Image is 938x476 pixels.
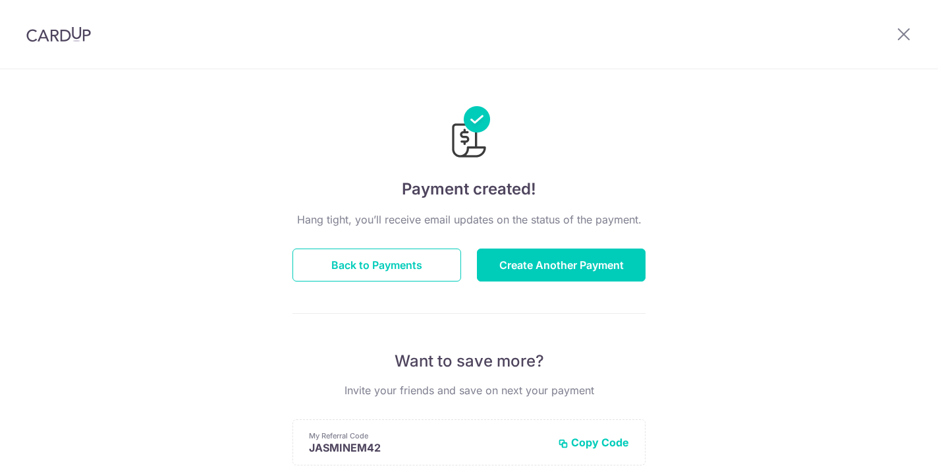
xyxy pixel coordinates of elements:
h4: Payment created! [292,177,646,201]
button: Copy Code [558,436,629,449]
p: Hang tight, you’ll receive email updates on the status of the payment. [292,212,646,227]
button: Create Another Payment [477,249,646,282]
p: Invite your friends and save on next your payment [292,382,646,398]
p: My Referral Code [309,431,547,441]
button: Back to Payments [292,249,461,282]
p: JASMINEM42 [309,441,547,454]
p: Want to save more? [292,351,646,372]
img: Payments [448,106,490,162]
img: CardUp [26,26,91,42]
